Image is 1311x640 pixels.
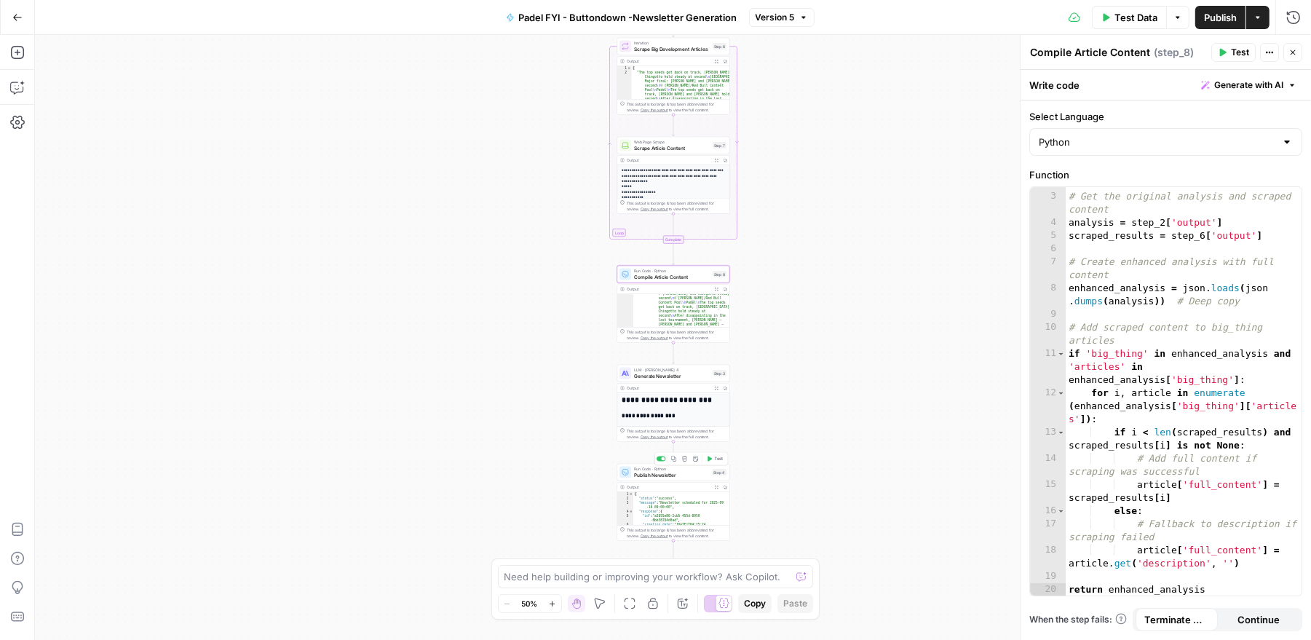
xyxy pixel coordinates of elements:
[1030,321,1066,347] div: 10
[627,484,710,490] div: Output
[673,114,675,135] g: Edge from step_6 to step_7
[1021,70,1311,100] div: Write code
[1030,426,1066,452] div: 13
[627,329,726,341] div: This output is too large & has been abbreviated for review. to view the full content.
[1030,256,1066,282] div: 7
[1092,6,1166,29] button: Test Data
[617,497,633,501] div: 2
[663,236,684,244] div: Complete
[1030,544,1066,570] div: 18
[673,15,675,36] g: Edge from step_5 to step_6
[1030,452,1066,478] div: 14
[749,8,815,27] button: Version 5
[1204,10,1237,25] span: Publish
[627,527,726,539] div: This output is too large & has been abbreviated for review. to view the full content.
[673,540,675,561] g: Edge from step_4 to end
[627,385,710,391] div: Output
[641,207,668,211] span: Copy the output
[1218,608,1300,631] button: Continue
[715,456,724,462] span: Test
[634,144,710,151] span: Scrape Article Content
[738,594,772,613] button: Copy
[1231,46,1249,59] span: Test
[1030,518,1066,544] div: 17
[713,469,727,475] div: Step 4
[756,11,795,24] span: Version 5
[783,597,807,610] span: Paste
[1030,45,1150,60] textarea: Compile Article Content
[1214,79,1283,92] span: Generate with AI
[617,66,632,71] div: 1
[641,108,668,112] span: Copy the output
[617,510,633,514] div: 4
[617,38,730,115] div: LoopIterationScrape Big Development ArticlesStep 6Output[ "The top seeds get back on track, [PERS...
[519,10,737,25] span: Padel FYI - Buttondown -Newsletter Generation
[634,367,710,373] span: LLM · [PERSON_NAME] 4
[1114,10,1157,25] span: Test Data
[1211,43,1256,62] button: Test
[522,598,538,609] span: 50%
[1030,347,1066,387] div: 11
[627,58,710,64] div: Output
[1195,76,1302,95] button: Generate with AI
[1237,612,1280,627] span: Continue
[634,372,710,379] span: Generate Newsletter
[627,428,726,440] div: This output is too large & has been abbreviated for review. to view the full content.
[1057,505,1065,518] span: Toggle code folding, rows 16 through 18
[627,66,632,71] span: Toggle code folding, rows 1 through 3
[1039,135,1275,149] input: Python
[1057,387,1065,400] span: Toggle code folding, rows 12 through 18
[713,142,726,149] div: Step 7
[617,501,633,510] div: 3
[1030,229,1066,242] div: 5
[627,101,726,113] div: This output is too large & has been abbreviated for review. to view the full content.
[1030,387,1066,426] div: 12
[704,454,726,464] button: Test
[617,492,633,497] div: 1
[627,286,710,292] div: Output
[1057,347,1065,360] span: Toggle code folding, rows 11 through 18
[1029,613,1127,626] a: When the step fails:
[777,594,813,613] button: Paste
[634,268,710,274] span: Run Code · Python
[1144,612,1209,627] span: Terminate Workflow
[1057,426,1065,439] span: Toggle code folding, rows 13 through 15
[634,466,710,472] span: Run Code · Python
[641,435,668,439] span: Copy the output
[1029,109,1302,124] label: Select Language
[1030,308,1066,321] div: 9
[627,200,726,212] div: This output is too large & has been abbreviated for review. to view the full content.
[617,266,730,343] div: Run Code · PythonCompile Article ContentStep 8Output : [PERSON_NAME] and Chingotto steady at seco...
[641,534,668,538] span: Copy the output
[713,370,726,376] div: Step 3
[1030,478,1066,505] div: 15
[634,471,710,478] span: Publish Newsletter
[627,157,710,163] div: Output
[629,492,633,497] span: Toggle code folding, rows 1 through 12
[1030,216,1066,229] div: 4
[634,40,710,46] span: Iteration
[1030,505,1066,518] div: 16
[1030,282,1066,308] div: 8
[673,342,675,363] g: Edge from step_8 to step_3
[634,45,710,52] span: Scrape Big Development Articles
[713,43,726,50] div: Step 6
[1154,45,1194,60] span: ( step_8 )
[1030,583,1066,596] div: 20
[617,514,633,523] div: 5
[641,336,668,340] span: Copy the output
[634,273,710,280] span: Compile Article Content
[1030,570,1066,583] div: 19
[744,597,766,610] span: Copy
[1195,6,1245,29] button: Publish
[617,523,633,532] div: 6
[497,6,746,29] button: Padel FYI - Buttondown -Newsletter Generation
[629,510,633,514] span: Toggle code folding, rows 4 through 11
[617,464,730,541] div: Run Code · PythonPublish NewsletterStep 4TestOutput{ "status":"success", "message":"Newsletter sc...
[713,271,726,277] div: Step 8
[617,236,730,244] div: Complete
[1029,167,1302,182] label: Function
[673,243,675,264] g: Edge from step_6-iteration-end to step_8
[1030,242,1066,256] div: 6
